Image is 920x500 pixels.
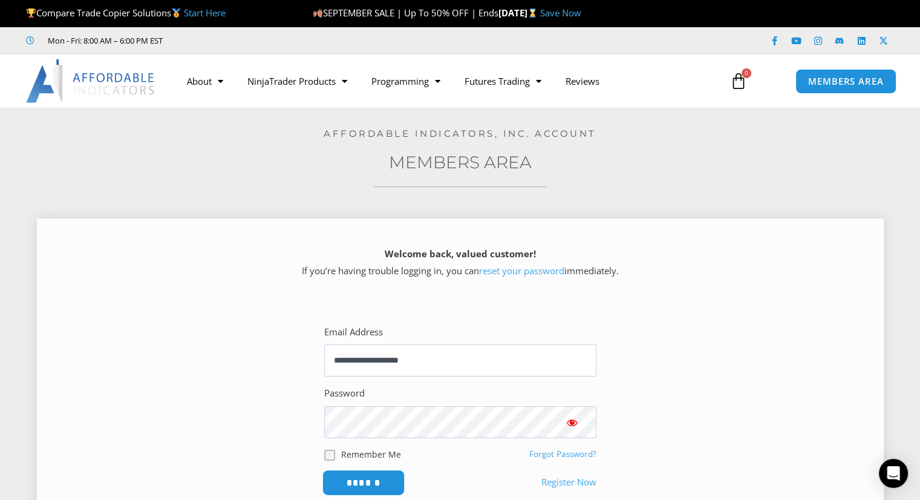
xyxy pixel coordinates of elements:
img: 🏆 [27,8,36,18]
a: Save Now [540,7,581,19]
label: Remember Me [341,448,401,461]
a: Register Now [541,474,596,491]
span: Compare Trade Copier Solutions [26,7,226,19]
a: NinjaTrader Products [235,67,359,95]
strong: [DATE] [498,7,540,19]
label: Password [324,385,365,402]
a: reset your password [479,265,564,277]
a: Members Area [389,152,532,173]
a: Affordable Indicators, Inc. Account [324,128,596,139]
a: MEMBERS AREA [795,69,896,94]
span: MEMBERS AREA [808,77,884,86]
button: Show password [548,406,596,438]
a: 0 [712,64,765,99]
span: Mon - Fri: 8:00 AM – 6:00 PM EST [45,33,163,48]
a: About [175,67,235,95]
a: Start Here [184,7,226,19]
img: 🍂 [313,8,322,18]
a: Programming [359,67,452,95]
a: Futures Trading [452,67,553,95]
img: 🥇 [172,8,181,18]
p: If you’re having trouble logging in, you can immediately. [58,246,863,280]
img: LogoAI | Affordable Indicators – NinjaTrader [26,59,156,103]
nav: Menu [175,67,718,95]
a: Reviews [553,67,612,95]
img: ⌛ [528,8,537,18]
span: 0 [742,68,751,78]
a: Forgot Password? [529,449,596,459]
span: SEPTEMBER SALE | Up To 50% OFF | Ends [313,7,498,19]
iframe: Customer reviews powered by Trustpilot [180,35,361,47]
strong: Welcome back, valued customer! [385,248,536,260]
div: Open Intercom Messenger [879,459,908,488]
label: Email Address [324,324,383,341]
